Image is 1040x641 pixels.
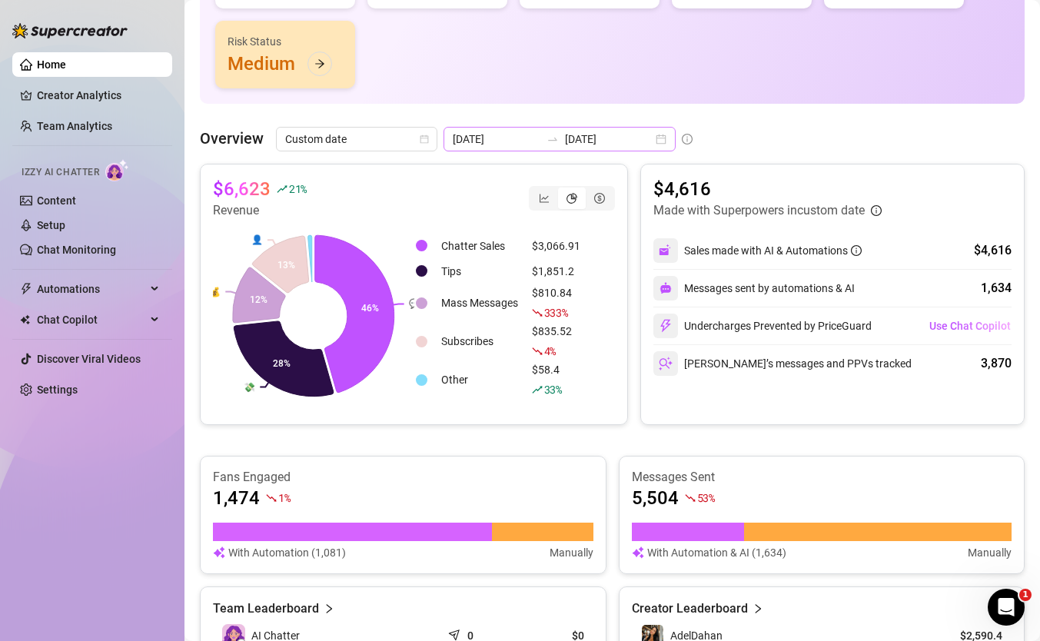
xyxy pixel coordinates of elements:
article: Fans Engaged [213,469,593,486]
div: $810.84 [532,284,580,321]
article: Made with Superpowers in custom date [653,201,865,220]
span: line-chart [539,193,550,204]
img: svg%3e [659,357,673,370]
div: 3,870 [981,354,1012,373]
div: $1,851.2 [532,263,580,280]
span: rise [277,184,287,194]
a: Team Analytics [37,120,112,132]
div: Undercharges Prevented by PriceGuard [653,314,872,338]
span: calendar [420,135,429,144]
article: Team Leaderboard [213,599,319,618]
a: Discover Viral Videos [37,353,141,365]
div: 1,634 [981,279,1012,297]
article: With Automation (1,081) [228,544,346,561]
article: $6,623 [213,177,271,201]
a: Content [37,194,76,207]
img: svg%3e [213,544,225,561]
span: 1 % [278,490,290,505]
span: 333 % [544,305,568,320]
article: Creator Leaderboard [632,599,748,618]
a: Settings [37,384,78,396]
img: svg%3e [660,282,672,294]
span: 4 % [544,344,556,358]
div: [PERSON_NAME]’s messages and PPVs tracked [653,351,912,376]
span: 1 [1019,589,1032,601]
div: $835.52 [532,323,580,360]
text: 💰 [209,286,221,297]
span: 33 % [544,382,562,397]
span: Chat Copilot [37,307,146,332]
input: Start date [453,131,540,148]
td: Chatter Sales [435,234,524,257]
div: $4,616 [974,241,1012,260]
span: 53 % [697,490,715,505]
article: 1,474 [213,486,260,510]
text: 👤 [251,234,263,245]
span: Use Chat Copilot [929,320,1011,332]
span: fall [685,493,696,503]
span: info-circle [851,245,862,256]
span: arrow-right [314,58,325,69]
span: Izzy AI Chatter [22,165,99,180]
span: Custom date [285,128,428,151]
img: svg%3e [659,319,673,333]
span: rise [532,384,543,395]
div: $3,066.91 [532,237,580,254]
span: thunderbolt [20,283,32,295]
div: Messages sent by automations & AI [653,276,855,301]
article: Manually [550,544,593,561]
article: Manually [968,544,1012,561]
span: right [753,599,763,618]
input: End date [565,131,653,148]
text: 💸 [244,381,255,393]
span: swap-right [547,133,559,145]
div: $58.4 [532,361,580,398]
img: svg%3e [632,544,644,561]
span: fall [532,346,543,357]
td: Mass Messages [435,284,524,321]
span: 21 % [289,181,307,196]
article: Overview [200,127,264,150]
span: info-circle [682,134,693,144]
text: 💬 [409,297,420,309]
td: Tips [435,259,524,283]
span: info-circle [871,205,882,216]
td: Subscribes [435,323,524,360]
span: pie-chart [567,193,577,204]
article: Revenue [213,201,307,220]
article: 5,504 [632,486,679,510]
img: svg%3e [659,244,673,257]
span: right [324,599,334,618]
td: Other [435,361,524,398]
a: Setup [37,219,65,231]
span: dollar-circle [594,193,605,204]
iframe: Intercom live chat [988,589,1025,626]
button: Use Chat Copilot [929,314,1012,338]
span: fall [266,493,277,503]
article: With Automation & AI (1,634) [647,544,786,561]
article: $4,616 [653,177,882,201]
div: segmented control [529,186,615,211]
div: Risk Status [228,33,343,50]
span: Automations [37,277,146,301]
span: fall [532,307,543,318]
a: Chat Monitoring [37,244,116,256]
a: Creator Analytics [37,83,160,108]
img: Chat Copilot [20,314,30,325]
img: AI Chatter [105,159,129,181]
div: Sales made with AI & Automations [684,242,862,259]
span: to [547,133,559,145]
img: logo-BBDzfeDw.svg [12,23,128,38]
span: send [448,626,464,641]
a: Home [37,58,66,71]
article: Messages Sent [632,469,1012,486]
